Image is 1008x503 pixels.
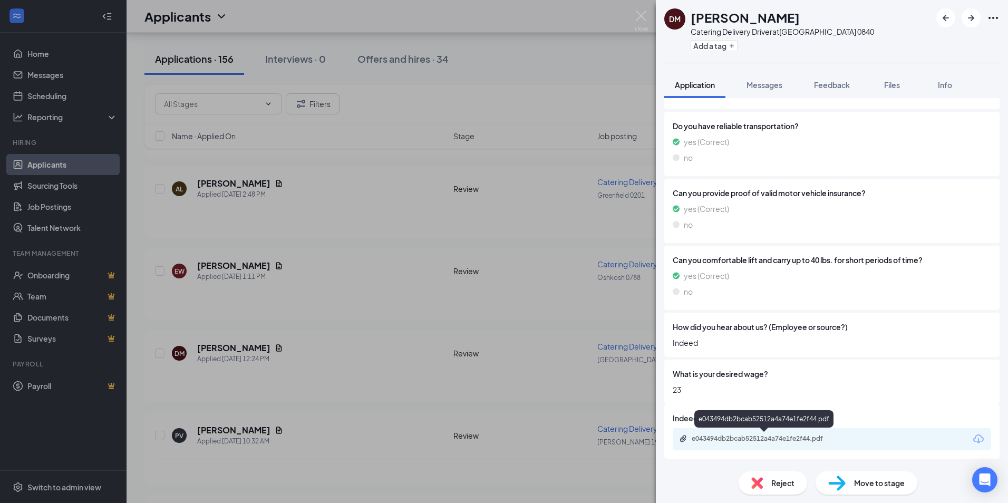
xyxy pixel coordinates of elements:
div: e043494db2bcab52512a4a74e1fe2f44.pdf [694,410,833,428]
span: Application [675,80,715,90]
span: yes (Correct) [684,203,729,215]
span: Can you comfortable lift and carry up to 40 lbs. for short periods of time? [673,254,991,266]
span: 23 [673,384,991,395]
button: ArrowLeftNew [936,8,955,27]
a: Paperclipe043494db2bcab52512a4a74e1fe2f44.pdf [679,434,850,444]
span: yes (Correct) [684,270,729,282]
div: e043494db2bcab52512a4a74e1fe2f44.pdf [692,434,839,443]
span: no [684,219,693,230]
span: Messages [747,80,782,90]
h1: [PERSON_NAME] [691,8,800,26]
span: Indeed [673,337,991,349]
span: yes (Correct) [684,136,729,148]
div: DM [669,14,681,24]
button: ArrowRight [962,8,981,27]
button: PlusAdd a tag [691,40,738,51]
span: Can you provide proof of valid motor vehicle insurance? [673,187,991,199]
span: no [684,286,693,297]
span: How did you hear about us? (Employee or source?) [673,321,848,333]
span: Reject [771,477,794,489]
div: Open Intercom Messenger [972,467,997,492]
svg: ArrowLeftNew [939,12,952,24]
div: Catering Delivery Driver at [GEOGRAPHIC_DATA] 0840 [691,26,874,37]
span: Indeed Resume [673,412,728,424]
svg: Download [972,433,985,446]
span: Do you have reliable transportation? [673,120,991,132]
svg: Paperclip [679,434,687,443]
span: What is your desired wage? [673,368,768,380]
span: no [684,152,693,163]
span: Info [938,80,952,90]
span: Move to stage [854,477,905,489]
svg: ArrowRight [965,12,977,24]
span: Files [884,80,900,90]
span: Feedback [814,80,850,90]
svg: Ellipses [987,12,1000,24]
svg: Plus [729,43,735,49]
